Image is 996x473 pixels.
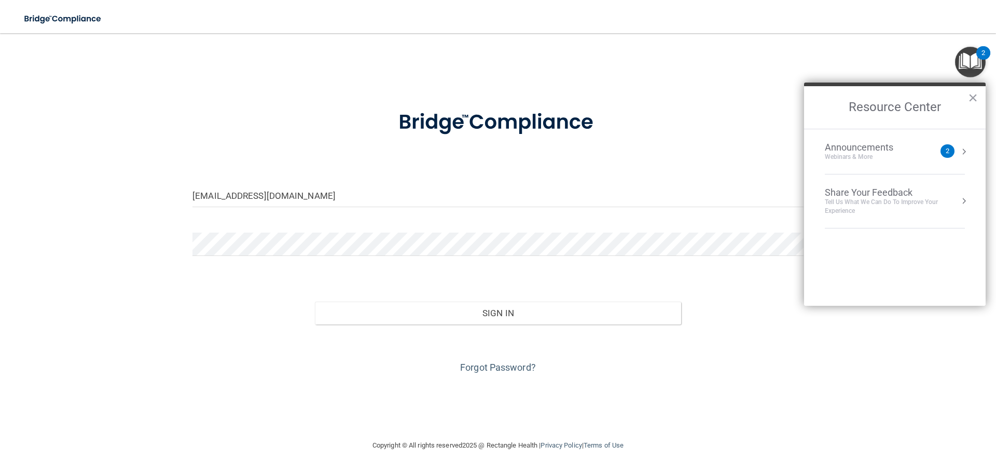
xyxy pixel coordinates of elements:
[968,89,978,106] button: Close
[804,86,986,129] h2: Resource Center
[825,142,914,153] div: Announcements
[584,441,624,449] a: Terms of Use
[825,187,965,198] div: Share Your Feedback
[955,47,986,77] button: Open Resource Center, 2 new notifications
[541,441,582,449] a: Privacy Policy
[192,184,804,207] input: Email
[825,198,965,215] div: Tell Us What We Can Do to Improve Your Experience
[460,362,536,373] a: Forgot Password?
[804,83,986,306] div: Resource Center
[309,429,687,462] div: Copyright © All rights reserved 2025 @ Rectangle Health | |
[315,302,682,325] button: Sign In
[377,96,619,150] img: bridge_compliance_login_screen.278c3ca4.svg
[981,53,985,66] div: 2
[825,153,914,161] div: Webinars & More
[16,8,111,30] img: bridge_compliance_login_screen.278c3ca4.svg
